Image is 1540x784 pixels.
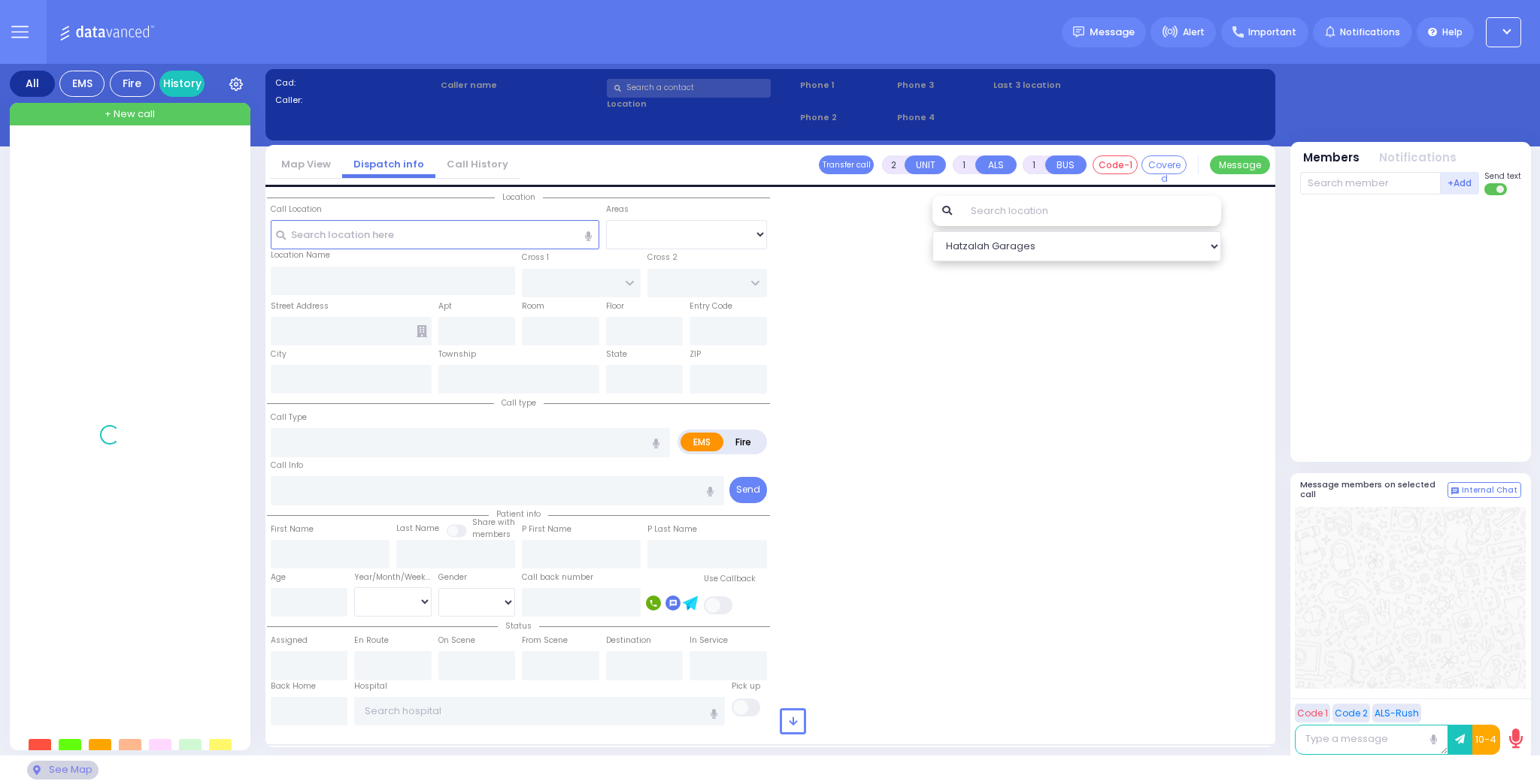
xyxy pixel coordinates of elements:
label: From Scene [522,635,568,647]
button: Internal Chat [1448,482,1521,499]
span: Notifications [1340,26,1400,39]
label: P Last Name [647,523,697,535]
label: In Service [690,635,728,647]
h5: Message members on selected call [1300,480,1448,499]
label: Caller: [275,94,436,107]
small: Share with [472,517,515,528]
span: Call type [494,397,544,409]
input: Search member [1300,172,1441,194]
a: Dispatch info [342,157,435,171]
label: En Route [354,635,389,647]
a: History [159,71,205,97]
button: BUS [1045,155,1087,174]
label: Age [271,571,286,583]
span: + New call [105,107,155,122]
label: Areas [606,204,629,216]
label: On Scene [438,635,475,647]
a: Call History [435,157,520,171]
span: Help [1442,26,1463,39]
label: Entry Code [690,300,732,312]
span: members [472,529,511,540]
img: comment-alt.png [1451,487,1459,495]
span: Message [1090,25,1135,40]
span: Send text [1484,170,1521,182]
div: See map [27,761,98,779]
span: Alert [1183,26,1205,39]
span: Phone 1 [800,79,892,92]
label: Turn off text [1484,182,1508,197]
label: Location Name [271,249,330,261]
div: Year/Month/Week/Day [354,571,432,583]
label: Pick up [732,680,760,692]
label: Call back number [522,571,593,583]
button: UNIT [905,155,946,174]
label: ZIP [690,348,701,360]
button: +Add [1441,172,1480,194]
label: Last 3 location [993,79,1129,92]
label: Caller name [441,79,602,92]
label: Fire [723,433,765,451]
span: Other building occupants [417,325,427,337]
label: Township [438,348,476,360]
span: Internal Chat [1462,485,1517,496]
button: Notifications [1379,149,1457,167]
button: ALS [975,155,1017,174]
label: Last Name [396,523,439,535]
button: Members [1303,149,1360,167]
span: Important [1248,26,1296,39]
label: Call Type [271,412,307,424]
label: Gender [438,571,467,583]
div: Fire [110,71,155,97]
input: Search location here [271,220,599,249]
button: Code 1 [1295,704,1330,722]
input: Search location [961,196,1221,226]
button: Message [1210,155,1270,174]
button: 10-4 [1472,725,1500,755]
label: Apt [438,300,452,312]
button: Transfer call [819,155,874,174]
label: Back Home [271,680,316,692]
label: P First Name [522,523,571,535]
label: Call Location [271,204,322,216]
img: Logo [59,23,159,41]
label: Street Address [271,300,329,312]
label: Location [607,98,796,110]
label: State [606,348,627,360]
label: Cross 1 [522,252,549,264]
label: EMS [681,433,724,451]
span: Phone 4 [897,111,989,124]
label: City [271,348,286,360]
label: Cross 2 [647,252,678,264]
button: Covered [1141,155,1187,174]
button: Code-1 [1093,155,1138,174]
input: Search hospital [354,697,725,725]
button: Code 2 [1332,704,1370,722]
span: Patient info [489,508,548,520]
div: All [10,71,55,97]
span: Phone 3 [897,79,989,92]
img: message.svg [1073,26,1084,38]
button: ALS-Rush [1372,704,1421,722]
label: Hospital [354,680,387,692]
label: Assigned [271,635,308,647]
div: EMS [59,71,105,97]
span: Phone 2 [800,111,892,124]
label: Destination [606,635,651,647]
label: Call Info [271,460,303,472]
input: Search a contact [607,79,771,98]
label: Floor [606,300,624,312]
label: Room [522,300,544,312]
label: Cad: [275,77,436,89]
span: Status [498,620,539,632]
button: Send [729,477,767,503]
span: Location [495,191,543,203]
a: Map View [270,157,342,171]
label: First Name [271,523,314,535]
label: Use Callback [704,573,756,585]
